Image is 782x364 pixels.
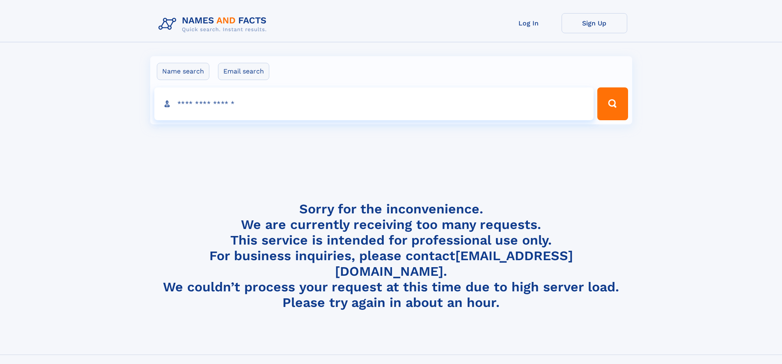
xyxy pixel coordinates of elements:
[496,13,562,33] a: Log In
[154,87,594,120] input: search input
[562,13,627,33] a: Sign Up
[597,87,628,120] button: Search Button
[218,63,269,80] label: Email search
[335,248,573,279] a: [EMAIL_ADDRESS][DOMAIN_NAME]
[155,13,273,35] img: Logo Names and Facts
[157,63,209,80] label: Name search
[155,201,627,311] h4: Sorry for the inconvenience. We are currently receiving too many requests. This service is intend...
